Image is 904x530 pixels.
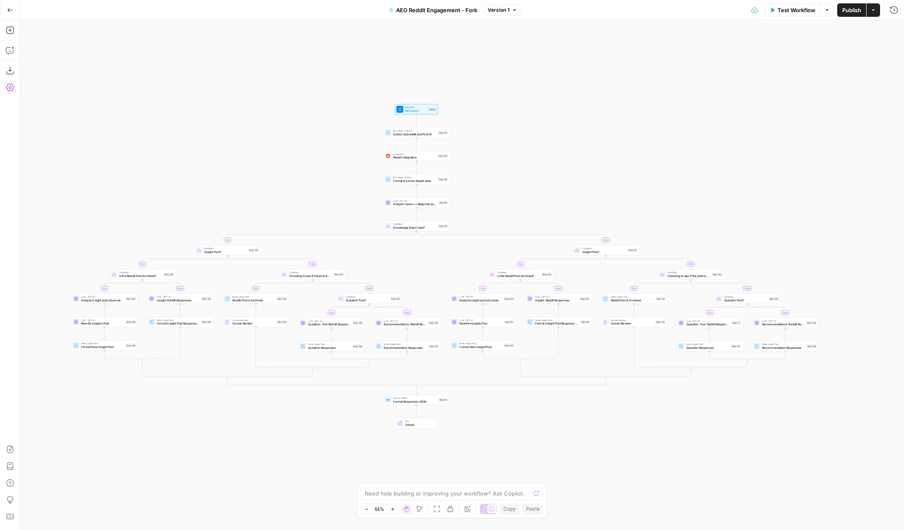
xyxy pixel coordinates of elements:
[806,321,817,325] div: Step 104
[459,322,502,326] span: Rewrite Insights Post
[383,174,450,185] div: Run Code · PythonFormat & Extract Reddit DataStep 116
[227,377,416,387] g: Edge from step_124-conditional-end to step_118-conditional-end
[308,345,351,350] span: Question Responses
[405,105,426,109] span: Workflow
[535,298,578,302] span: Insight: Reddit Responses
[535,318,579,322] span: Write Liquid Text
[373,318,440,328] div: LLM · GPT-4.1Recommendations: Reddit ResponsesStep 130
[81,322,124,326] span: Rewrite Insights Post
[416,231,606,245] g: Edge from step_118 to step_83
[686,345,729,350] span: Question Responses
[428,344,439,348] div: Step 131
[438,131,448,134] div: Step 114
[582,250,626,254] span: Insight Post?
[581,320,590,324] div: Step 86
[105,351,142,361] g: Edge from step_139 to step_136-conditional-end
[222,317,289,327] div: Human ReviewHuman ReviewStep 148
[416,208,417,221] g: Edge from step_90 to step_118
[769,297,779,301] div: Step 103
[731,344,741,348] div: Step 107
[526,505,540,513] span: Paste
[762,343,805,346] span: Write Liquid Text
[298,318,365,328] div: LLM · GPT-4.1Question: Your Reddit ResponsesStep 128
[525,293,591,304] div: LLM · GPT-4.1Insight: Reddit ResponsesStep 105
[676,318,743,328] div: LLM · GPT-4.1Question: Your Reddit ResponsesStep 77
[313,280,370,293] g: Edge from step_147 to step_127
[628,248,637,252] div: Step 83
[157,318,200,322] span: Write Liquid Text
[459,295,502,298] span: LLM · GPT-4.1
[504,297,514,301] div: Step 143
[439,201,448,205] div: Step 90
[331,304,369,317] g: Edge from step_127 to step_128
[201,320,212,324] div: Step 126
[406,328,407,341] g: Edge from step_130 to step_131
[732,321,741,325] div: Step 77
[71,293,138,304] div: LLM · GPT-4.1Analyze insight post structureStep 146
[232,322,275,326] span: Human Review
[405,108,426,113] span: Set Inputs
[331,328,332,341] g: Edge from step_128 to step_129
[81,342,124,345] span: Write Liquid Text
[523,504,543,514] button: Paste
[520,359,606,379] g: Edge from step_140-conditional-end to step_83-conditional-end
[807,344,817,348] div: Step 108
[449,293,516,304] div: LLM · GPT-4.1Analyze insight post structureStep 143
[449,340,516,351] div: Write Liquid TextFormat New Insight PostStep 142
[724,295,767,298] span: Condition
[582,247,626,250] span: Condition
[580,297,590,301] div: Step 105
[232,295,275,298] span: Write Liquid Text
[298,341,365,352] div: Write Liquid TextQuestion ResponsesStep 129
[459,345,502,349] span: Format New Insight Post
[383,221,450,231] div: ConditionKnowledge Base Used?Step 118
[390,297,401,301] div: Step 127
[383,198,450,208] div: LLM · GPT-4.1Analyze r/post + categorize post typeStep 90
[396,6,477,14] span: AEO Reddit Engagement - Fork
[405,419,434,423] span: End
[383,151,450,161] div: IntegrationReddit IntegrationStep 134
[520,256,606,269] g: Edge from step_83 to step_140
[393,132,436,136] span: Extract Subreddit and Post ID
[104,327,105,340] g: Edge from step_138 to step_139
[393,152,436,156] span: Integration
[657,269,724,280] div: ConditionChecking to see if the post is archivedStep 150
[201,297,212,301] div: Step 125
[691,280,748,293] g: Edge from step_150 to step_103
[634,327,691,370] g: Edge from step_152 to step_150-conditional-end
[842,6,861,14] span: Publish
[747,304,786,317] g: Edge from step_103 to step_104
[438,224,448,228] div: Step 118
[227,231,417,245] g: Edge from step_118 to step_124
[520,327,558,361] g: Edge from step_86 to step_140-conditional-end
[541,272,552,276] div: Step 140
[837,3,866,17] button: Publish
[500,504,519,514] button: Copy
[126,343,136,347] div: Step 139
[449,317,516,327] div: LLM · GPT-4.1Rewrite Insights PostStep 141
[752,341,819,352] div: Write Liquid TextRecommendation ResponsesStep 108
[157,298,200,302] span: Insight: Reddit Responses
[104,280,142,293] g: Edge from step_136 to step_146
[667,271,710,274] span: Condition
[439,398,448,402] div: Step 32
[71,340,138,351] div: Write Liquid TextFormat New Insight PostStep 139
[656,297,666,301] div: Step 151
[232,318,275,322] span: Human Review
[126,320,136,324] div: Step 138
[256,327,313,370] g: Edge from step_148 to step_147-conditional-end
[384,343,427,346] span: Write Liquid Text
[393,225,436,229] span: Knowledge Base Used?
[386,154,390,158] img: reddit_icon.png
[232,298,275,302] span: Reddit Post is Archived
[724,298,767,302] span: Question Post?
[375,506,384,512] span: 51%
[416,161,417,174] g: Edge from step_134 to step_116
[289,271,331,274] span: Condition
[558,304,559,316] g: Edge from step_105 to step_86
[352,321,363,325] div: Step 128
[633,280,691,293] g: Edge from step_150 to step_151
[600,293,667,304] div: Write Liquid TextReddit Post is ArchivedStep 151
[611,295,654,298] span: Write Liquid Text
[676,341,743,352] div: Write Liquid TextQuestion ResponsesStep 107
